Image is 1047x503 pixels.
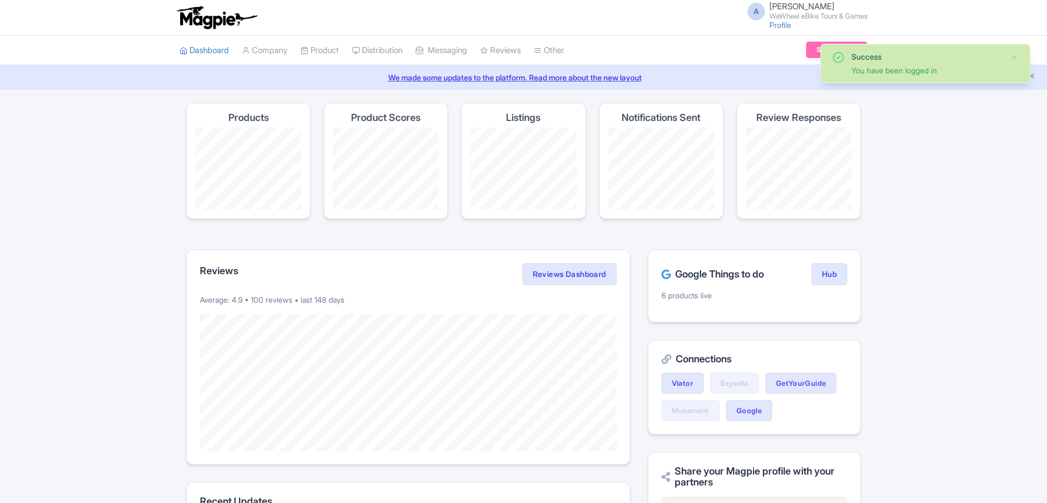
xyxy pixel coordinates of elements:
[661,373,704,394] a: Viator
[416,36,467,66] a: Messaging
[806,42,867,58] a: Subscription
[1010,51,1019,64] button: Close
[766,373,837,394] a: GetYourGuide
[741,2,867,20] a: A [PERSON_NAME] WeWheel eBike Tours & Games
[769,13,867,20] small: WeWheel eBike Tours & Games
[351,112,421,123] h4: Product Scores
[747,3,765,20] span: A
[301,36,339,66] a: Product
[769,1,835,11] span: [PERSON_NAME]
[7,72,1040,83] a: We made some updates to the platform. Read more about the new layout
[661,290,847,301] p: 6 products live
[180,36,229,66] a: Dashboard
[812,263,847,285] a: Hub
[622,112,700,123] h4: Notifications Sent
[200,294,617,305] p: Average: 4.9 • 100 reviews • last 148 days
[522,263,617,285] a: Reviews Dashboard
[726,400,772,421] a: Google
[1028,71,1036,83] button: Close announcement
[228,112,269,123] h4: Products
[852,65,1002,76] div: You have been logged in
[661,269,764,280] h2: Google Things to do
[756,112,841,123] h4: Review Responses
[534,36,564,66] a: Other
[661,354,847,365] h2: Connections
[661,466,847,488] h2: Share your Magpie profile with your partners
[661,400,720,421] a: Musement
[480,36,521,66] a: Reviews
[710,373,759,394] a: Expedia
[352,36,402,66] a: Distribution
[200,265,238,276] h2: Reviews
[769,20,791,30] a: Profile
[506,112,540,123] h4: Listings
[242,36,287,66] a: Company
[852,51,1002,62] div: Success
[174,5,259,30] img: logo-ab69f6fb50320c5b225c76a69d11143b.png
